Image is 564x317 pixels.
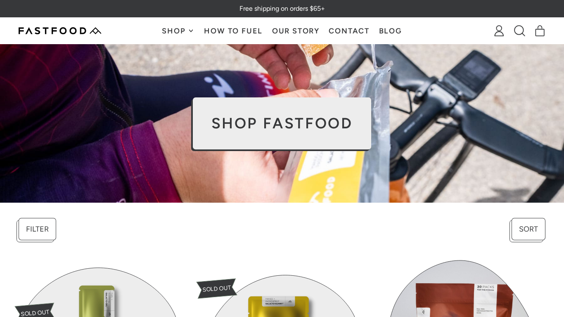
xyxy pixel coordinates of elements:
[211,116,353,131] h2: SHOP FASTFOOD
[162,27,187,35] span: Shop
[324,18,374,44] a: Contact
[157,18,199,44] button: Shop
[199,18,267,44] a: How To Fuel
[19,218,56,240] button: Filter
[19,27,101,34] img: Fastfood
[268,18,325,44] a: Our Story
[512,218,545,240] button: Sort
[374,18,407,44] a: Blog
